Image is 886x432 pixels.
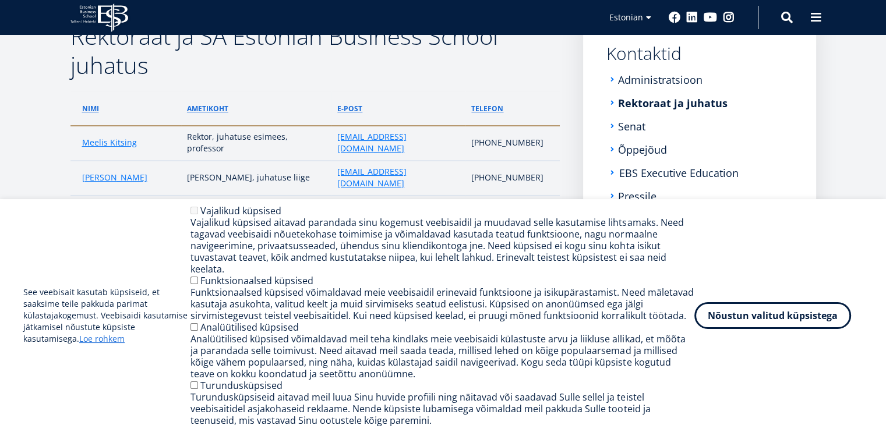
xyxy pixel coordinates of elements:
a: Instagram [723,12,735,23]
a: telefon [471,103,503,115]
a: Administratsioon [618,74,703,86]
a: Rektoraat ja juhatus [618,97,728,109]
h2: Rektoraat ja SA Estonian Business School juhatus [70,22,560,80]
a: Õppejõud [618,144,667,155]
label: Vajalikud küpsised [200,204,281,217]
a: ametikoht [187,103,228,115]
div: Funktsionaalsed küpsised võimaldavad meie veebisaidil erinevaid funktsioone ja isikupärastamist. ... [190,286,694,321]
a: Youtube [704,12,717,23]
a: Linkedin [686,12,698,23]
td: [PHONE_NUMBER] [465,161,559,196]
button: Nõustun valitud küpsistega [694,302,851,329]
a: Senat [618,121,645,132]
div: Vajalikud küpsised aitavad parandada sinu kogemust veebisaidil ja muudavad selle kasutamise lihts... [190,217,694,275]
a: e-post [337,103,362,115]
td: [PERSON_NAME], juhatuse liige [181,161,331,196]
a: EBS Executive Education [619,167,739,179]
a: [EMAIL_ADDRESS][DOMAIN_NAME] [337,131,460,154]
p: See veebisait kasutab küpsiseid, et saaksime teile pakkuda parimat külastajakogemust. Veebisaidi ... [23,286,190,345]
label: Turundusküpsised [200,379,283,392]
a: Kontaktid [606,45,793,62]
a: Facebook [669,12,680,23]
a: Meelis Kitsing [82,137,137,148]
a: [PERSON_NAME] [82,172,147,183]
div: Analüütilised küpsised võimaldavad meil teha kindlaks meie veebisaidi külastuste arvu ja liikluse... [190,333,694,380]
label: Funktsionaalsed küpsised [200,274,313,287]
a: [EMAIL_ADDRESS][DOMAIN_NAME] [337,166,460,189]
label: Analüütilised küpsised [200,321,299,334]
td: [PHONE_NUMBER] [465,196,559,242]
a: Nimi [82,103,99,115]
p: [PHONE_NUMBER] [471,137,548,148]
div: Turundusküpsiseid aitavad meil luua Sinu huvide profiili ning näitavad või saadavad Sulle sellel ... [190,391,694,426]
td: R&D tulemusüksuse juht, juhatuse liige [181,196,331,242]
a: Loe rohkem [79,333,125,345]
p: Rektor, juhatuse esimees, professor [187,131,326,154]
a: Pressile [618,190,656,202]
